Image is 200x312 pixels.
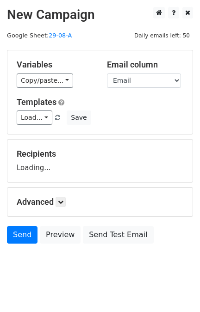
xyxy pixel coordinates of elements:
[7,32,72,39] small: Google Sheet:
[107,60,183,70] h5: Email column
[17,149,183,173] div: Loading...
[40,226,81,244] a: Preview
[17,149,183,159] h5: Recipients
[17,110,52,125] a: Load...
[49,32,72,39] a: 29-08-A
[131,32,193,39] a: Daily emails left: 50
[17,97,56,107] a: Templates
[17,197,183,207] h5: Advanced
[7,226,37,244] a: Send
[7,7,193,23] h2: New Campaign
[17,73,73,88] a: Copy/paste...
[83,226,153,244] a: Send Test Email
[131,31,193,41] span: Daily emails left: 50
[67,110,91,125] button: Save
[17,60,93,70] h5: Variables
